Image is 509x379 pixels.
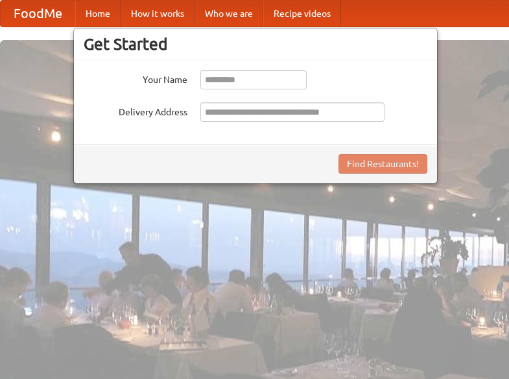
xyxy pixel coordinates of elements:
[263,1,341,27] a: Recipe videos
[84,102,187,119] label: Delivery Address
[195,1,263,27] a: Who we are
[75,1,121,27] a: Home
[1,1,75,27] a: FoodMe
[84,34,427,54] h3: Get Started
[338,154,427,174] button: Find Restaurants!
[84,70,187,86] label: Your Name
[121,1,195,27] a: How it works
